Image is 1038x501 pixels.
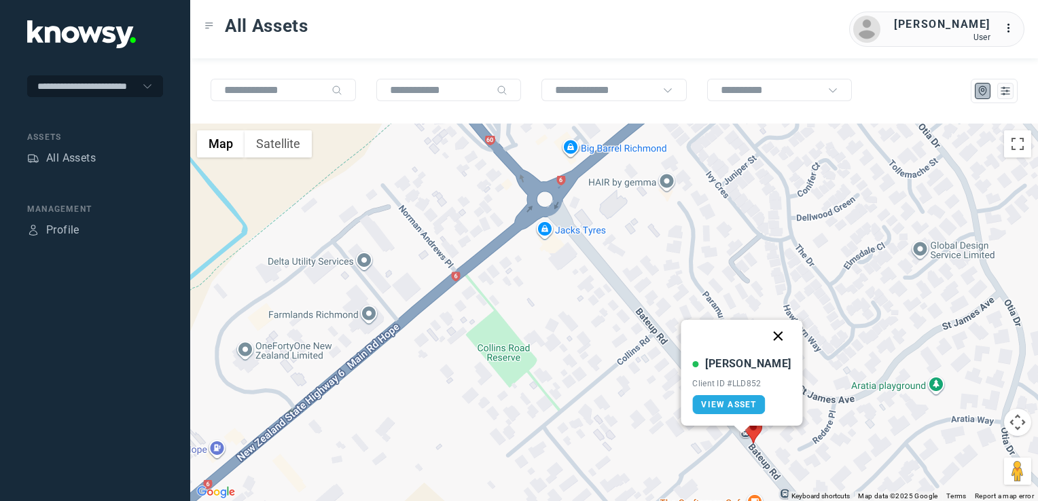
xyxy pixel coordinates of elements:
span: All Assets [225,14,308,38]
a: View Asset [692,395,765,414]
div: Map [977,85,989,97]
button: Toggle fullscreen view [1004,130,1031,157]
div: : [1004,20,1020,39]
div: : [1004,20,1020,37]
tspan: ... [1005,23,1018,33]
button: Map camera controls [1004,409,1031,436]
a: Report a map error [975,492,1034,500]
div: User [894,33,990,42]
div: Management [27,203,163,215]
button: Close [762,320,795,352]
button: Drag Pegman onto the map to open Street View [1004,458,1031,485]
a: ProfileProfile [27,222,79,238]
span: View Asset [701,400,756,409]
img: Application Logo [27,20,136,48]
div: Search [332,85,342,96]
a: Terms [946,492,967,500]
div: List [999,85,1012,97]
div: Client ID #LLD852 [692,379,791,388]
div: Assets [27,152,39,164]
div: [PERSON_NAME] [705,356,791,372]
div: Toggle Menu [204,21,214,31]
div: Search [497,85,507,96]
a: Open this area in Google Maps (opens a new window) [194,483,238,501]
div: Profile [46,222,79,238]
img: Google [194,483,238,501]
div: Assets [27,131,163,143]
div: [PERSON_NAME] [894,16,990,33]
a: AssetsAll Assets [27,150,96,166]
div: Profile [27,224,39,236]
button: Keyboard shortcuts [791,491,850,501]
img: avatar.png [853,16,880,43]
button: Show street map [197,130,245,157]
span: Map data ©2025 Google [858,492,937,500]
div: All Assets [46,150,96,166]
button: Show satellite imagery [245,130,312,157]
